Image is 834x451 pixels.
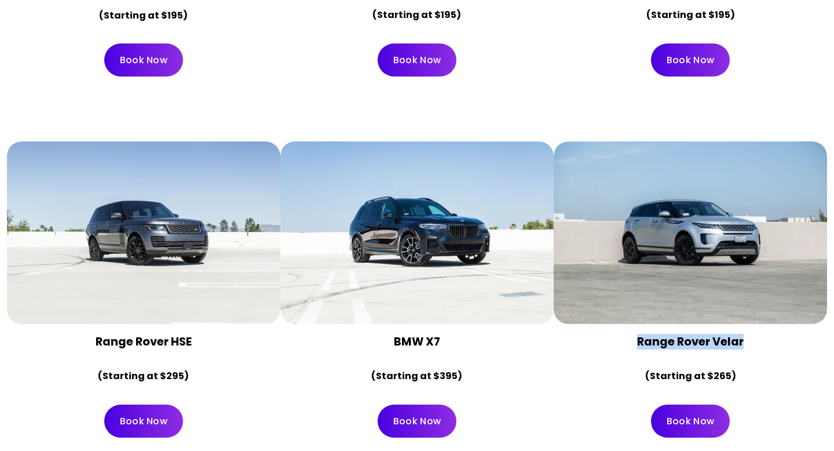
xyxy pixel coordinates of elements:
[378,405,456,438] a: Book Now
[378,43,456,77] a: Book Now
[651,43,730,77] a: Book Now
[99,9,188,22] strong: (Starting at $195)
[96,334,192,350] strong: Range Rover HSE
[104,405,183,438] a: Book Now
[651,405,730,438] a: Book Now
[637,334,744,350] strong: Range Rover Velar
[98,369,189,383] strong: (Starting at $295)
[646,8,735,21] strong: (Starting at $195)
[104,43,183,77] a: Book Now
[645,369,736,383] strong: (Starting at $265)
[394,334,440,350] strong: BMW X7
[372,8,461,21] strong: (Starting at $195)
[371,369,462,383] strong: (Starting at $395)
